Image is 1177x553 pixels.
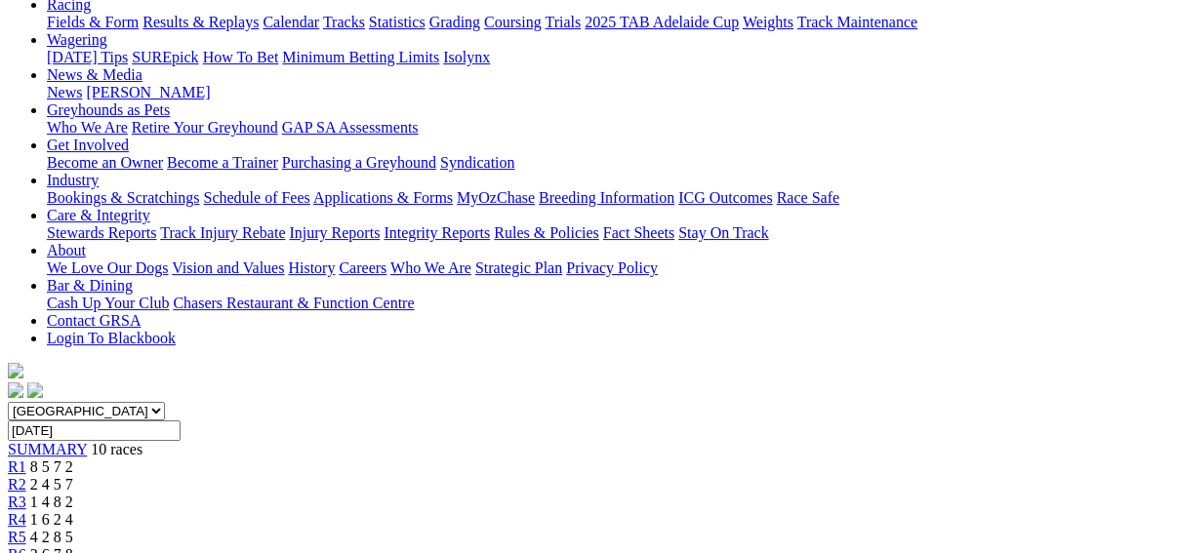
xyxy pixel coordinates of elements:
[47,66,142,83] a: News & Media
[47,189,1169,207] div: Industry
[173,295,414,311] a: Chasers Restaurant & Function Centre
[797,14,917,30] a: Track Maintenance
[30,511,73,528] span: 1 6 2 4
[8,441,87,457] a: SUMMARY
[167,154,278,171] a: Become a Trainer
[484,14,542,30] a: Coursing
[678,189,772,206] a: ICG Outcomes
[47,295,1169,312] div: Bar & Dining
[8,382,23,398] img: facebook.svg
[545,14,581,30] a: Trials
[47,207,150,223] a: Care & Integrity
[47,277,133,294] a: Bar & Dining
[282,154,436,171] a: Purchasing a Greyhound
[475,259,562,276] a: Strategic Plan
[132,119,278,136] a: Retire Your Greyhound
[8,363,23,378] img: logo-grsa-white.png
[47,224,1169,242] div: Care & Integrity
[30,529,73,545] span: 4 2 8 5
[142,14,259,30] a: Results & Replays
[539,189,674,206] a: Breeding Information
[323,14,365,30] a: Tracks
[289,224,380,241] a: Injury Reports
[30,494,73,510] span: 1 4 8 2
[457,189,535,206] a: MyOzChase
[743,14,793,30] a: Weights
[494,224,599,241] a: Rules & Policies
[566,259,658,276] a: Privacy Policy
[8,494,26,510] a: R3
[776,189,838,206] a: Race Safe
[47,295,169,311] a: Cash Up Your Club
[429,14,480,30] a: Grading
[339,259,386,276] a: Careers
[390,259,471,276] a: Who We Are
[47,172,99,188] a: Industry
[47,49,128,65] a: [DATE] Tips
[160,224,285,241] a: Track Injury Rebate
[282,119,419,136] a: GAP SA Assessments
[384,224,490,241] a: Integrity Reports
[47,312,141,329] a: Contact GRSA
[47,259,1169,277] div: About
[47,49,1169,66] div: Wagering
[440,154,514,171] a: Syndication
[47,242,86,258] a: About
[263,14,319,30] a: Calendar
[47,154,163,171] a: Become an Owner
[27,382,43,398] img: twitter.svg
[369,14,426,30] a: Statistics
[47,259,168,276] a: We Love Our Dogs
[47,154,1169,172] div: Get Involved
[443,49,490,65] a: Isolynx
[172,259,284,276] a: Vision and Values
[132,49,198,65] a: SUREpick
[47,137,129,153] a: Get Involved
[47,31,107,48] a: Wagering
[91,441,142,457] span: 10 races
[47,330,176,346] a: Login To Blackbook
[603,224,674,241] a: Fact Sheets
[8,476,26,493] a: R2
[47,84,1169,101] div: News & Media
[47,224,156,241] a: Stewards Reports
[282,49,439,65] a: Minimum Betting Limits
[47,189,199,206] a: Bookings & Scratchings
[8,511,26,528] a: R4
[47,14,1169,31] div: Racing
[8,458,26,475] a: R1
[585,14,739,30] a: 2025 TAB Adelaide Cup
[288,259,335,276] a: History
[203,49,279,65] a: How To Bet
[47,119,1169,137] div: Greyhounds as Pets
[47,84,82,100] a: News
[8,529,26,545] a: R5
[678,224,768,241] a: Stay On Track
[47,101,170,118] a: Greyhounds as Pets
[30,458,73,475] span: 8 5 7 2
[313,189,453,206] a: Applications & Forms
[47,14,139,30] a: Fields & Form
[203,189,309,206] a: Schedule of Fees
[30,476,73,493] span: 2 4 5 7
[8,420,181,441] input: Select date
[86,84,210,100] a: [PERSON_NAME]
[47,119,128,136] a: Who We Are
